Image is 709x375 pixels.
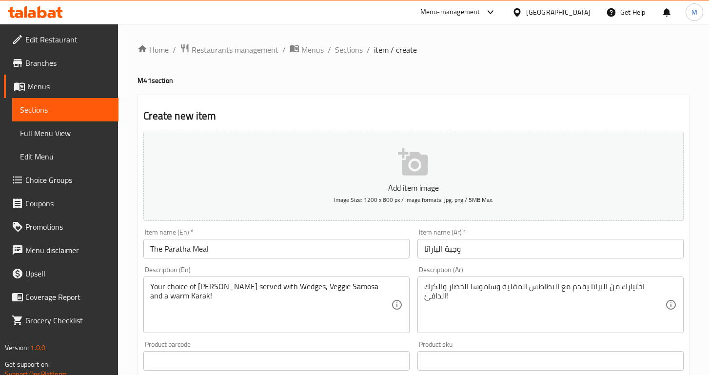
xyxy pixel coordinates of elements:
li: / [367,44,370,56]
span: 1.0.0 [30,341,45,354]
a: Full Menu View [12,121,118,145]
a: Coverage Report [4,285,118,309]
span: M [691,7,697,18]
input: Please enter product barcode [143,351,410,371]
div: [GEOGRAPHIC_DATA] [526,7,591,18]
h2: Create new item [143,109,684,123]
span: Menus [301,44,324,56]
li: / [282,44,286,56]
input: Please enter product sku [417,351,684,371]
textarea: Your choice of [PERSON_NAME] served with Wedges, Veggie Samosa and a warm Karak! [150,282,391,328]
span: Edit Restaurant [25,34,111,45]
span: Edit Menu [20,151,111,162]
span: Sections [20,104,111,116]
h4: M41 section [138,76,689,85]
span: Grocery Checklist [25,315,111,326]
a: Home [138,44,169,56]
span: Get support on: [5,358,50,371]
span: Choice Groups [25,174,111,186]
span: Promotions [25,221,111,233]
a: Menus [290,43,324,56]
a: Choice Groups [4,168,118,192]
span: Coverage Report [25,291,111,303]
span: Menus [27,80,111,92]
p: Add item image [158,182,669,194]
input: Enter name En [143,239,410,258]
span: Version: [5,341,29,354]
textarea: اختيارك من البراتا يقدم مع البطاطس المقلية وساموسا الخضار والكرك الدافئ! [424,282,665,328]
a: Promotions [4,215,118,238]
span: item / create [374,44,417,56]
span: Image Size: 1200 x 800 px / Image formats: jpg, png / 5MB Max. [334,194,493,205]
span: Full Menu View [20,127,111,139]
input: Enter name Ar [417,239,684,258]
a: Edit Restaurant [4,28,118,51]
span: Branches [25,57,111,69]
a: Upsell [4,262,118,285]
a: Branches [4,51,118,75]
a: Coupons [4,192,118,215]
a: Menus [4,75,118,98]
a: Restaurants management [180,43,278,56]
span: Upsell [25,268,111,279]
span: Coupons [25,197,111,209]
a: Sections [335,44,363,56]
a: Edit Menu [12,145,118,168]
span: Menu disclaimer [25,244,111,256]
a: Grocery Checklist [4,309,118,332]
li: / [328,44,331,56]
span: Restaurants management [192,44,278,56]
li: / [173,44,176,56]
button: Add item imageImage Size: 1200 x 800 px / Image formats: jpg, png / 5MB Max. [143,132,684,221]
nav: breadcrumb [138,43,689,56]
div: Menu-management [420,6,480,18]
a: Sections [12,98,118,121]
a: Menu disclaimer [4,238,118,262]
